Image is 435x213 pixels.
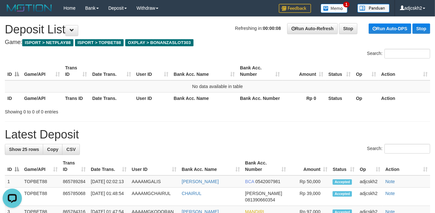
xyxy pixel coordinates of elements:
[384,49,430,58] input: Search:
[255,179,280,184] span: Copy 0542007981 to clipboard
[75,39,124,46] span: ISPORT > TOPBET88
[287,23,338,34] a: Run Auto-Refresh
[134,62,171,80] th: User ID: activate to sort column ascending
[125,39,194,46] span: OXPLAY > BONANZASLOT303
[369,23,411,34] a: Run Auto-DPS
[5,106,176,115] div: Showing 0 to 0 of 0 entries
[379,92,430,104] th: Action
[282,92,326,104] th: Rp 0
[5,80,430,93] td: No data available in table
[182,191,201,196] a: CHAIRUL
[88,175,129,188] td: [DATE] 02:02:13
[5,92,22,104] th: ID
[235,26,281,31] span: Refreshing in:
[47,147,58,152] span: Copy
[129,175,179,188] td: AAAAMGALIS
[62,92,90,104] th: Trans ID
[5,175,22,188] td: 1
[5,157,22,175] th: ID: activate to sort column descending
[171,62,237,80] th: Bank Acc. Name: activate to sort column ascending
[43,144,62,155] a: Copy
[333,191,352,197] span: Accepted
[62,62,90,80] th: Trans ID: activate to sort column ascending
[385,179,395,184] a: Note
[282,62,326,80] th: Amount: activate to sort column ascending
[171,92,237,104] th: Bank Acc. Name
[379,62,430,80] th: Action: activate to sort column ascending
[357,188,383,206] td: adjcskh2
[326,92,354,104] th: Status
[367,49,430,58] label: Search:
[367,144,430,154] label: Search:
[245,197,275,202] span: Copy 081390660354 to clipboard
[288,188,330,206] td: Rp 39,000
[5,3,54,13] img: MOTION_logo.png
[333,179,352,185] span: Accepted
[343,2,350,7] span: 1
[357,157,383,175] th: Op: activate to sort column ascending
[354,62,379,80] th: Op: activate to sort column ascending
[66,147,76,152] span: CSV
[22,39,73,46] span: ISPORT > NETPLAY88
[62,144,80,155] a: CSV
[245,191,282,196] span: [PERSON_NAME]
[237,92,282,104] th: Bank Acc. Number
[321,4,348,13] img: Button%20Memo.svg
[330,157,357,175] th: Status: activate to sort column ascending
[326,62,354,80] th: Status: activate to sort column ascending
[60,188,88,206] td: 865785068
[288,157,330,175] th: Amount: activate to sort column ascending
[385,191,395,196] a: Note
[129,188,179,206] td: AAAAMGCHAIRUL
[179,157,242,175] th: Bank Acc. Name: activate to sort column ascending
[357,175,383,188] td: adjcskh2
[5,23,430,36] h1: Deposit List
[182,179,219,184] a: [PERSON_NAME]
[5,128,430,141] h1: Latest Deposit
[237,62,282,80] th: Bank Acc. Number: activate to sort column ascending
[22,157,60,175] th: Game/API: activate to sort column ascending
[129,157,179,175] th: User ID: activate to sort column ascending
[383,157,430,175] th: Action: activate to sort column ascending
[22,188,60,206] td: TOPBET88
[5,62,22,80] th: ID: activate to sort column descending
[134,92,171,104] th: User ID
[90,62,134,80] th: Date Trans.: activate to sort column ascending
[90,92,134,104] th: Date Trans.
[5,39,430,46] h4: Game:
[22,62,62,80] th: Game/API: activate to sort column ascending
[242,157,288,175] th: Bank Acc. Number: activate to sort column ascending
[412,23,430,34] a: Stop
[357,4,390,13] img: panduan.png
[22,92,62,104] th: Game/API
[354,92,379,104] th: Op
[288,175,330,188] td: Rp 50,000
[60,157,88,175] th: Trans ID: activate to sort column ascending
[339,23,357,34] a: Stop
[22,175,60,188] td: TOPBET88
[5,144,43,155] a: Show 25 rows
[3,3,22,22] button: Open LiveChat chat widget
[88,188,129,206] td: [DATE] 01:48:54
[245,179,254,184] span: BCA
[263,26,281,31] strong: 00:00:08
[60,175,88,188] td: 865789284
[279,4,311,13] img: Feedback.jpg
[9,147,39,152] span: Show 25 rows
[88,157,129,175] th: Date Trans.: activate to sort column ascending
[384,144,430,154] input: Search:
